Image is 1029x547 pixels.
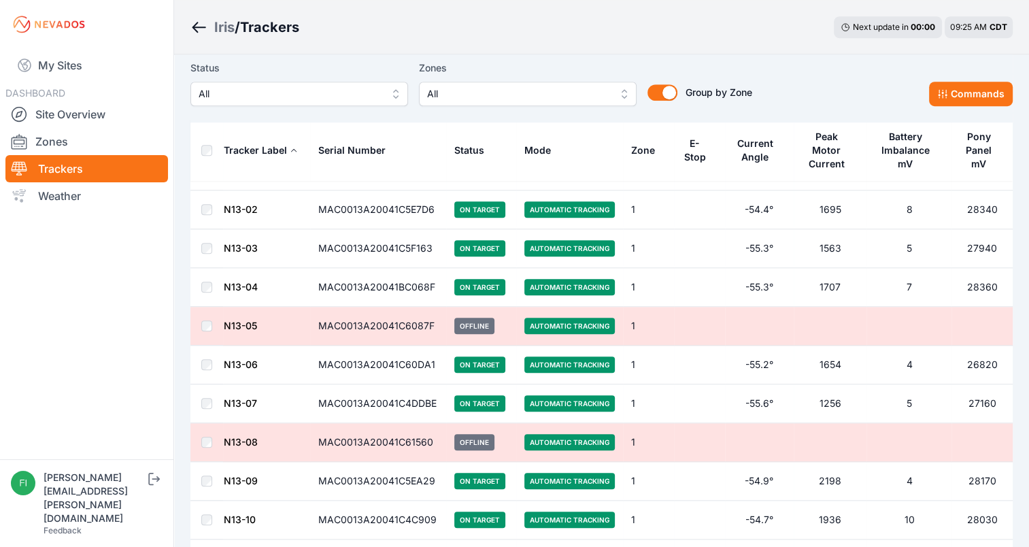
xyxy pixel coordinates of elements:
span: Automatic Tracking [524,279,615,295]
span: Automatic Tracking [524,318,615,334]
a: N13-04 [224,281,258,293]
span: DASHBOARD [5,87,65,99]
a: Trackers [5,155,168,182]
a: N13-02 [224,203,258,215]
td: 26820 [951,346,1013,384]
td: -54.9° [725,462,794,501]
div: Zone [631,144,655,157]
label: Zones [419,60,637,76]
span: Automatic Tracking [524,434,615,450]
span: 09:25 AM [950,22,987,32]
td: -55.3° [725,229,794,268]
a: Weather [5,182,168,210]
td: 27160 [951,384,1013,423]
span: Automatic Tracking [524,395,615,412]
a: N13-08 [224,436,258,448]
div: [PERSON_NAME][EMAIL_ADDRESS][PERSON_NAME][DOMAIN_NAME] [44,471,146,525]
td: 1707 [794,268,867,307]
div: Peak Motor Current [802,130,851,171]
button: All [419,82,637,106]
td: 2198 [794,462,867,501]
td: MAC0013A20041C60DA1 [310,346,446,384]
span: On Target [454,240,505,256]
button: Battery Imbalance mV [875,120,943,180]
button: Status [454,134,495,167]
a: N13-03 [224,242,258,254]
span: On Target [454,512,505,528]
button: All [190,82,408,106]
td: 28170 [951,462,1013,501]
div: Pony Panel mV [960,130,997,171]
td: 7 [866,268,951,307]
td: 1695 [794,190,867,229]
td: MAC0013A20041C6087F [310,307,446,346]
a: Iris [214,18,235,37]
td: MAC0013A20041C4C909 [310,501,446,540]
a: Zones [5,128,168,155]
a: My Sites [5,49,168,82]
button: Peak Motor Current [802,120,859,180]
td: -54.7° [725,501,794,540]
a: Site Overview [5,101,168,128]
td: MAC0013A20041C5F163 [310,229,446,268]
button: Serial Number [318,134,397,167]
div: Tracker Label [224,144,287,157]
span: Automatic Tracking [524,240,615,256]
a: N13-07 [224,397,257,409]
span: Automatic Tracking [524,512,615,528]
img: Nevados [11,14,87,35]
td: 5 [866,229,951,268]
div: Serial Number [318,144,386,157]
button: Pony Panel mV [960,120,1005,180]
td: 1563 [794,229,867,268]
td: 4 [866,462,951,501]
td: 1 [623,190,674,229]
td: 1 [623,307,674,346]
span: CDT [990,22,1007,32]
span: On Target [454,395,505,412]
span: On Target [454,279,505,295]
span: Automatic Tracking [524,473,615,489]
a: N13-10 [224,514,256,525]
td: 1 [623,501,674,540]
button: E-Stop [682,127,717,173]
td: 1 [623,423,674,462]
td: 1 [623,229,674,268]
span: All [427,86,609,102]
span: Next update in [853,22,909,32]
td: 27940 [951,229,1013,268]
a: N13-06 [224,359,258,370]
button: Mode [524,134,562,167]
td: 28030 [951,501,1013,540]
span: On Target [454,357,505,373]
span: On Target [454,473,505,489]
td: 1 [623,384,674,423]
td: 1654 [794,346,867,384]
td: 28340 [951,190,1013,229]
h3: Trackers [240,18,299,37]
button: Tracker Label [224,134,298,167]
span: All [199,86,381,102]
td: -55.2° [725,346,794,384]
button: Commands [929,82,1013,106]
td: 1 [623,462,674,501]
div: E-Stop [682,137,707,164]
div: Battery Imbalance mV [875,130,936,171]
a: N13-05 [224,320,257,331]
span: Group by Zone [686,86,752,98]
td: MAC0013A20041BC068F [310,268,446,307]
td: MAC0013A20041C61560 [310,423,446,462]
button: Current Angle [733,127,786,173]
td: 1 [623,346,674,384]
span: Offline [454,318,494,334]
td: 1 [623,268,674,307]
td: 5 [866,384,951,423]
span: / [235,18,240,37]
td: -55.3° [725,268,794,307]
div: 00 : 00 [911,22,935,33]
td: 1256 [794,384,867,423]
button: Zone [631,134,666,167]
a: N13-09 [224,475,258,486]
div: Mode [524,144,551,157]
